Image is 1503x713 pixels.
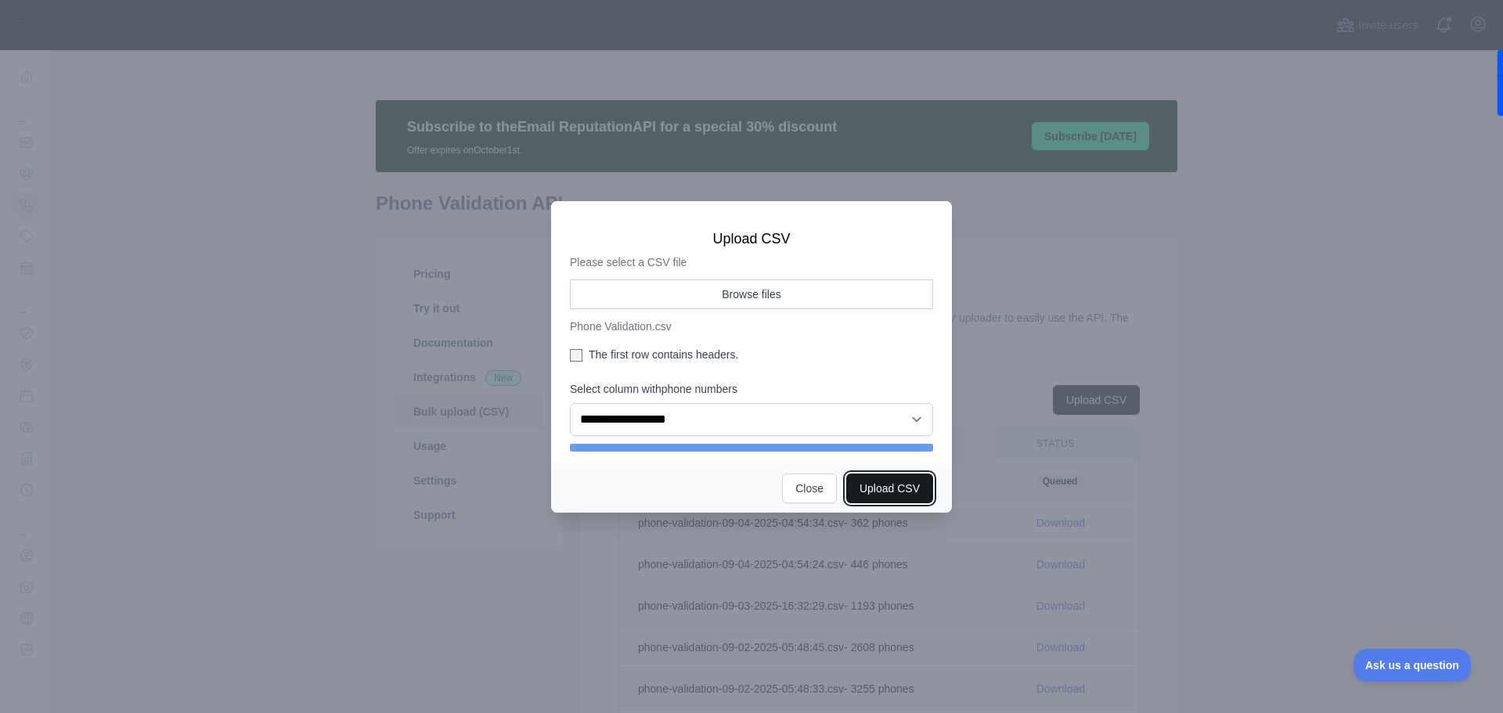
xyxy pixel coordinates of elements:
button: Close [782,474,837,503]
h3: Upload CSV [570,229,933,248]
input: The first row contains headers. [570,349,582,362]
p: Please select a CSV file [570,254,933,270]
button: Upload CSV [846,474,933,503]
label: Select column with phone numbers [570,381,933,397]
button: Browse files [570,279,933,309]
iframe: Toggle Customer Support [1353,649,1472,682]
label: The first row contains headers. [570,347,933,362]
p: Phone Validation.csv [570,319,933,334]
